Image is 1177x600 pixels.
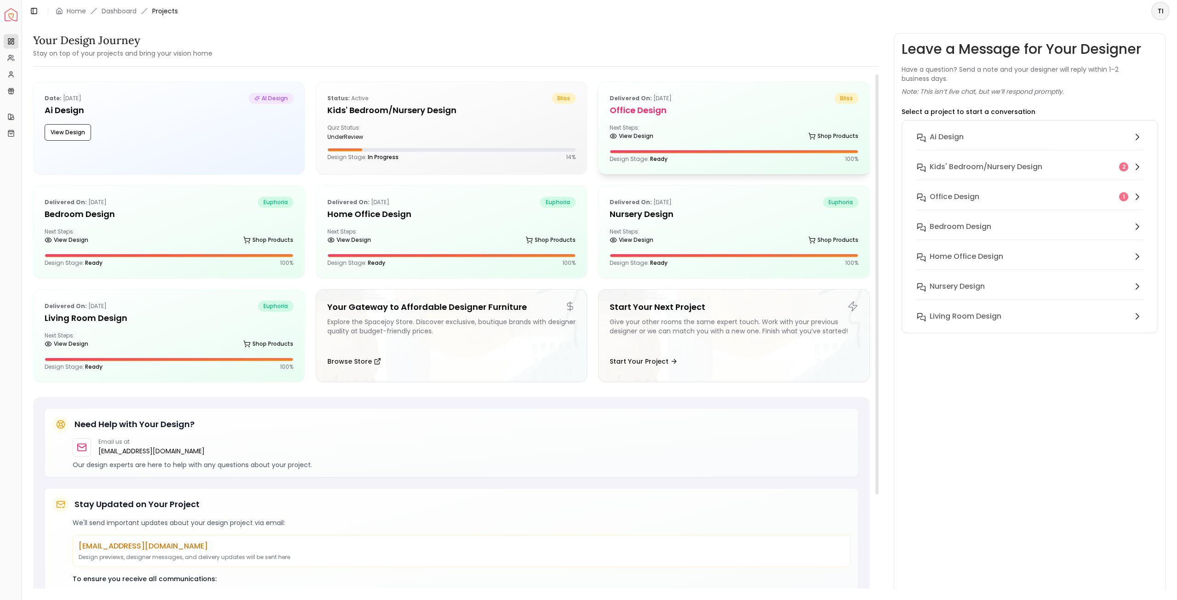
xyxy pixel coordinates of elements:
[610,234,653,246] a: View Design
[45,363,103,371] p: Design Stage:
[56,6,178,16] nav: breadcrumb
[610,352,678,371] button: Start Your Project
[610,94,652,102] b: Delivered on:
[650,155,668,163] span: Ready
[845,155,858,163] p: 100 %
[562,259,576,267] p: 100 %
[930,161,1042,172] h6: Kids' Bedroom/Nursery design
[45,337,88,350] a: View Design
[45,104,293,117] h5: Ai Design
[45,302,87,310] b: Delivered on:
[540,197,576,208] span: euphoria
[909,307,1150,326] button: Living Room Design
[327,197,389,208] p: [DATE]
[610,130,653,143] a: View Design
[909,158,1150,188] button: Kids' Bedroom/Nursery design2
[526,234,576,246] a: Shop Products
[566,154,576,161] p: 14 %
[45,198,87,206] b: Delivered on:
[327,317,576,349] div: Explore the Spacejoy Store. Discover exclusive, boutique brands with designer quality at budget-f...
[327,198,370,206] b: Delivered on:
[610,301,858,314] h5: Start Your Next Project
[823,197,858,208] span: euphoria
[902,87,1064,96] p: Note: This isn’t live chat, but we’ll respond promptly.
[610,93,672,104] p: [DATE]
[930,191,979,202] h6: Office design
[327,154,399,161] p: Design Stage:
[45,234,88,246] a: View Design
[845,259,858,267] p: 100 %
[808,234,858,246] a: Shop Products
[902,41,1141,57] h3: Leave a Message for Your Designer
[610,317,858,349] div: Give your other rooms the same expert touch. Work with your previous designer or we can match you...
[834,93,858,104] span: bliss
[45,332,293,350] div: Next Steps:
[243,337,293,350] a: Shop Products
[327,104,576,117] h5: Kids' Bedroom/Nursery design
[73,518,851,527] p: We'll send important updates about your design project via email:
[45,259,103,267] p: Design Stage:
[610,155,668,163] p: Design Stage:
[1151,2,1170,20] button: TI
[5,8,17,21] a: Spacejoy
[909,217,1150,247] button: Bedroom Design
[930,311,1001,322] h6: Living Room Design
[610,208,858,221] h5: Nursery Design
[610,228,858,246] div: Next Steps:
[1152,3,1169,19] span: TI
[598,289,870,382] a: Start Your Next ProjectGive your other rooms the same expert touch. Work with your previous desig...
[909,277,1150,307] button: Nursery Design
[45,312,293,325] h5: Living Room Design
[552,93,576,104] span: bliss
[610,104,858,117] h5: Office design
[45,124,91,141] button: View Design
[610,124,858,143] div: Next Steps:
[45,197,107,208] p: [DATE]
[258,301,293,312] span: euphoria
[327,228,576,246] div: Next Steps:
[808,130,858,143] a: Shop Products
[102,6,137,16] a: Dashboard
[930,221,991,232] h6: Bedroom Design
[33,33,212,48] h3: Your Design Journey
[74,498,200,511] h5: Stay Updated on Your Project
[73,460,851,469] p: Our design experts are here to help with any questions about your project.
[316,289,588,382] a: Your Gateway to Affordable Designer FurnitureExplore the Spacejoy Store. Discover exclusive, bout...
[902,107,1035,116] p: Select a project to start a conversation
[280,363,293,371] p: 100 %
[327,301,576,314] h5: Your Gateway to Affordable Designer Furniture
[650,259,668,267] span: Ready
[258,197,293,208] span: euphoria
[73,574,851,583] p: To ensure you receive all communications:
[909,247,1150,277] button: Home Office Design
[368,153,399,161] span: In Progress
[45,301,107,312] p: [DATE]
[610,259,668,267] p: Design Stage:
[243,234,293,246] a: Shop Products
[327,234,371,246] a: View Design
[1119,192,1128,201] div: 1
[610,198,652,206] b: Delivered on:
[1119,162,1128,171] div: 2
[930,251,1003,262] h6: Home Office Design
[85,259,103,267] span: Ready
[930,281,985,292] h6: Nursery Design
[33,49,212,58] small: Stay on top of your projects and bring your vision home
[930,131,964,143] h6: Ai Design
[368,259,385,267] span: Ready
[45,94,62,102] b: Date:
[909,128,1150,158] button: Ai Design
[85,363,103,371] span: Ready
[610,197,672,208] p: [DATE]
[909,188,1150,217] button: Office design1
[45,208,293,221] h5: Bedroom Design
[249,93,293,104] span: AI Design
[327,93,368,104] p: active
[79,554,845,561] p: Design previews, designer messages, and delivery updates will be sent here
[5,8,17,21] img: Spacejoy Logo
[79,541,845,552] p: [EMAIL_ADDRESS][DOMAIN_NAME]
[327,259,385,267] p: Design Stage:
[45,228,293,246] div: Next Steps:
[152,6,178,16] span: Projects
[98,438,205,446] p: Email us at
